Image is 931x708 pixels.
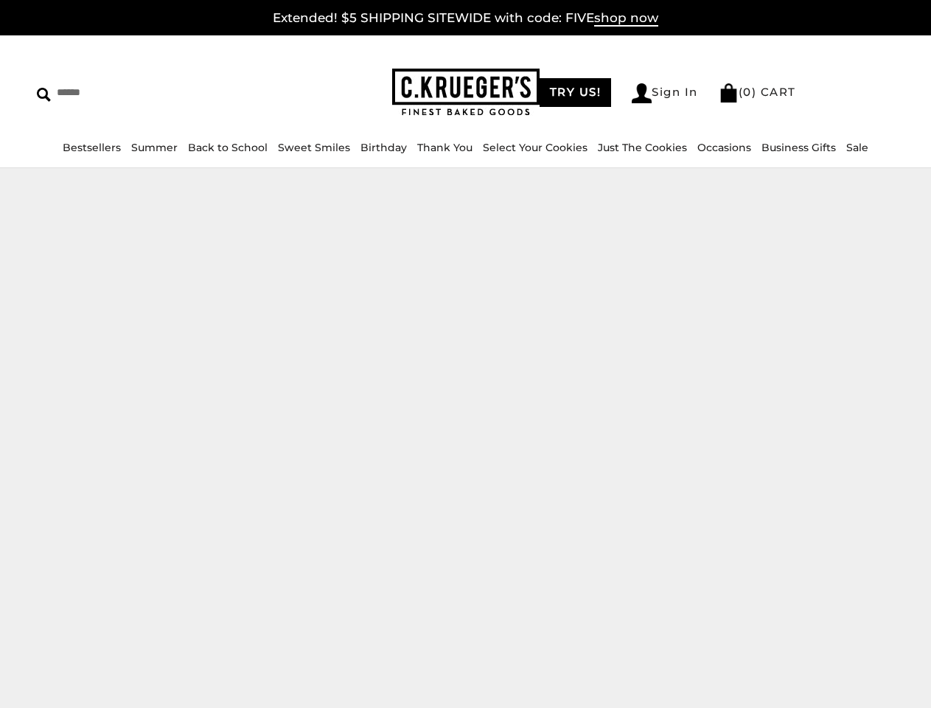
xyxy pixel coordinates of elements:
a: Summer [131,141,178,154]
span: 0 [743,85,752,99]
a: Extended! $5 SHIPPING SITEWIDE with code: FIVEshop now [273,10,658,27]
a: Business Gifts [761,141,836,154]
a: Just The Cookies [598,141,687,154]
a: Sweet Smiles [278,141,350,154]
img: Account [632,83,652,103]
a: TRY US! [540,78,612,107]
a: Thank You [417,141,473,154]
a: (0) CART [719,85,796,99]
a: Occasions [697,141,751,154]
span: shop now [594,10,658,27]
img: Bag [719,83,739,103]
a: Sign In [632,83,698,103]
a: Birthday [360,141,407,154]
img: Search [37,88,51,102]
a: Sale [846,141,868,154]
a: Bestsellers [63,141,121,154]
a: Select Your Cookies [483,141,587,154]
input: Search [37,81,233,104]
a: Back to School [188,141,268,154]
img: C.KRUEGER'S [392,69,540,117]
